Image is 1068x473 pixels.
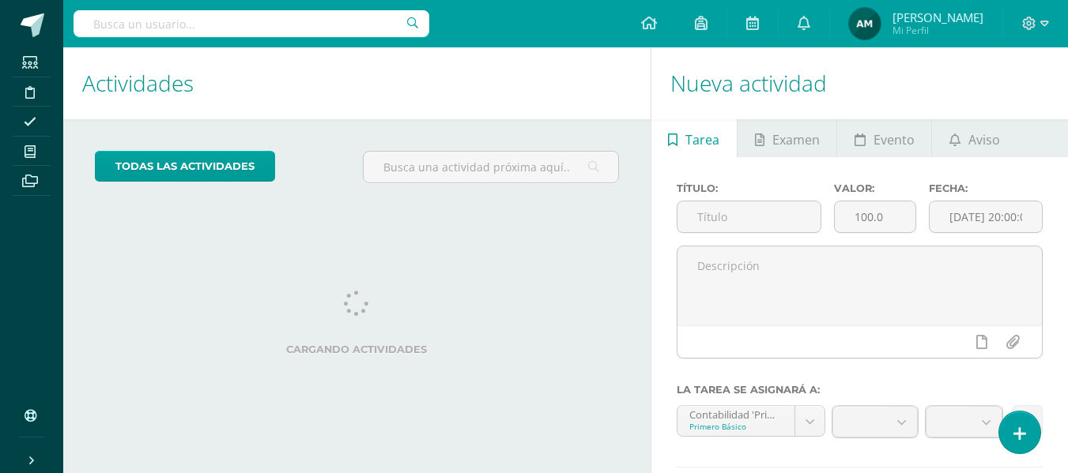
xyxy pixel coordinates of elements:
div: Primero Básico [689,421,783,432]
h1: Nueva actividad [670,47,1049,119]
a: Aviso [932,119,1017,157]
a: todas las Actividades [95,151,275,182]
a: Evento [837,119,931,157]
span: Mi Perfil [893,24,983,37]
span: Evento [874,121,915,159]
a: Tarea [651,119,737,157]
a: Contabilidad 'Primero Básico A'Primero Básico [677,406,825,436]
span: Tarea [685,121,719,159]
input: Fecha de entrega [930,201,1042,232]
h1: Actividades [82,47,632,119]
label: Fecha: [929,182,1043,194]
img: 09ff674d68efe52c25f03c97fc906881.png [849,8,881,39]
span: Aviso [968,121,1000,159]
label: La tarea se asignará a: [677,384,1043,396]
label: Título: [677,182,822,194]
label: Cargando actividades [95,343,619,355]
input: Busca un usuario... [74,10,429,37]
span: [PERSON_NAME] [893,9,983,25]
label: Valor: [834,182,916,194]
a: Examen [738,119,836,157]
input: Título [677,201,821,232]
span: Examen [772,121,820,159]
input: Busca una actividad próxima aquí... [364,152,617,182]
input: Puntos máximos [835,201,915,232]
div: Contabilidad 'Primero Básico A' [689,406,783,421]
